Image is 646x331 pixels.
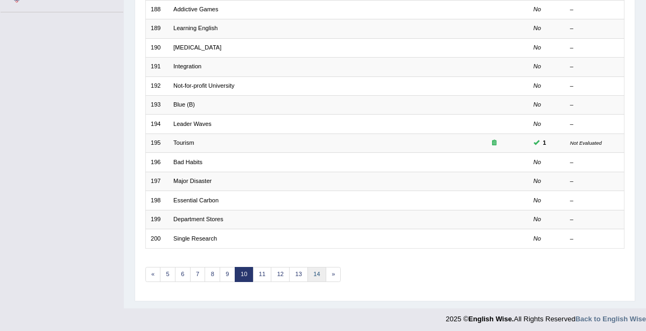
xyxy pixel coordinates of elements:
td: 199 [145,210,168,229]
div: Exam occurring question [465,139,523,147]
em: No [533,63,541,69]
a: 13 [289,267,308,282]
td: 189 [145,19,168,38]
a: 10 [235,267,254,282]
em: No [533,216,541,222]
div: 2025 © All Rights Reserved [446,308,646,324]
a: « [145,267,161,282]
a: 5 [160,267,175,282]
td: 197 [145,172,168,191]
div: – [570,177,619,186]
div: – [570,101,619,109]
a: Essential Carbon [173,197,219,203]
td: 198 [145,191,168,210]
em: No [533,178,541,184]
td: 200 [145,229,168,248]
div: – [570,24,619,33]
td: 194 [145,115,168,133]
em: No [533,82,541,89]
div: – [570,120,619,129]
div: – [570,215,619,224]
a: Not-for-profit University [173,82,235,89]
div: – [570,62,619,71]
a: Integration [173,63,201,69]
a: Back to English Wise [575,315,646,323]
a: Leader Waves [173,121,212,127]
small: Not Evaluated [570,140,602,146]
div: – [570,5,619,14]
em: No [533,159,541,165]
td: 191 [145,58,168,76]
a: Major Disaster [173,178,212,184]
a: Single Research [173,235,217,242]
div: – [570,158,619,167]
a: 12 [271,267,290,282]
em: No [533,6,541,12]
a: Tourism [173,139,194,146]
em: No [533,101,541,108]
td: 195 [145,133,168,152]
em: No [533,121,541,127]
td: 192 [145,76,168,95]
a: 14 [307,267,326,282]
a: 11 [253,267,272,282]
span: You can still take this question [539,138,550,148]
a: Department Stores [173,216,223,222]
a: Addictive Games [173,6,219,12]
em: No [533,235,541,242]
em: No [533,197,541,203]
div: – [570,44,619,52]
a: Learning English [173,25,217,31]
td: 193 [145,96,168,115]
em: No [533,25,541,31]
em: No [533,44,541,51]
div: – [570,196,619,205]
strong: English Wise. [468,315,514,323]
a: [MEDICAL_DATA] [173,44,221,51]
a: » [326,267,341,282]
div: – [570,82,619,90]
a: 8 [205,267,220,282]
a: 9 [220,267,235,282]
a: Blue (B) [173,101,195,108]
a: 7 [190,267,206,282]
div: – [570,235,619,243]
td: 196 [145,153,168,172]
td: 190 [145,38,168,57]
a: Bad Habits [173,159,202,165]
a: 6 [175,267,191,282]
